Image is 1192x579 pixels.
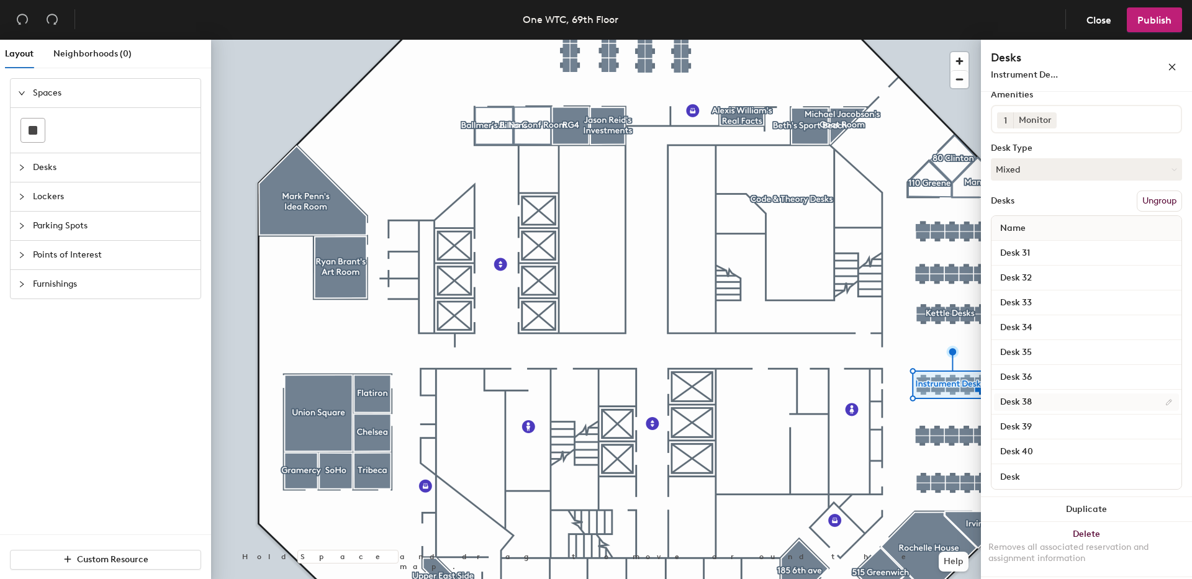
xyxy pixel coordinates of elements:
[994,319,1179,336] input: Unnamed desk
[994,443,1179,460] input: Unnamed desk
[991,90,1182,100] div: Amenities
[33,270,193,298] span: Furnishings
[994,369,1179,386] input: Unnamed desk
[18,164,25,171] span: collapsed
[994,418,1179,436] input: Unnamed desk
[33,212,193,240] span: Parking Spots
[53,48,132,59] span: Neighborhoods (0)
[1086,14,1111,26] span: Close
[18,193,25,200] span: collapsed
[1168,63,1176,71] span: close
[991,70,1058,80] span: Instrument De...
[77,554,148,565] span: Custom Resource
[33,79,193,107] span: Spaces
[1137,14,1172,26] span: Publish
[981,522,1192,577] button: DeleteRemoves all associated reservation and assignment information
[33,241,193,269] span: Points of Interest
[18,251,25,259] span: collapsed
[994,269,1179,287] input: Unnamed desk
[1013,112,1057,128] div: Monitor
[18,89,25,97] span: expanded
[939,552,968,572] button: Help
[5,48,34,59] span: Layout
[1076,7,1122,32] button: Close
[33,153,193,182] span: Desks
[991,196,1014,206] div: Desks
[1004,114,1007,127] span: 1
[994,245,1179,262] input: Unnamed desk
[10,7,35,32] button: Undo (⌘ + Z)
[991,50,1127,66] h4: Desks
[18,281,25,288] span: collapsed
[10,550,201,570] button: Custom Resource
[994,294,1179,312] input: Unnamed desk
[1137,191,1182,212] button: Ungroup
[988,542,1185,564] div: Removes all associated reservation and assignment information
[994,468,1179,485] input: Unnamed desk
[997,112,1013,128] button: 1
[994,217,1032,240] span: Name
[16,13,29,25] span: undo
[991,158,1182,181] button: Mixed
[40,7,65,32] button: Redo (⌘ + ⇧ + Z)
[1127,7,1182,32] button: Publish
[994,344,1179,361] input: Unnamed desk
[33,182,193,211] span: Lockers
[991,143,1182,153] div: Desk Type
[523,12,618,27] div: One WTC, 69th Floor
[18,222,25,230] span: collapsed
[994,393,1179,411] input: Unnamed desk
[981,497,1192,522] button: Duplicate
